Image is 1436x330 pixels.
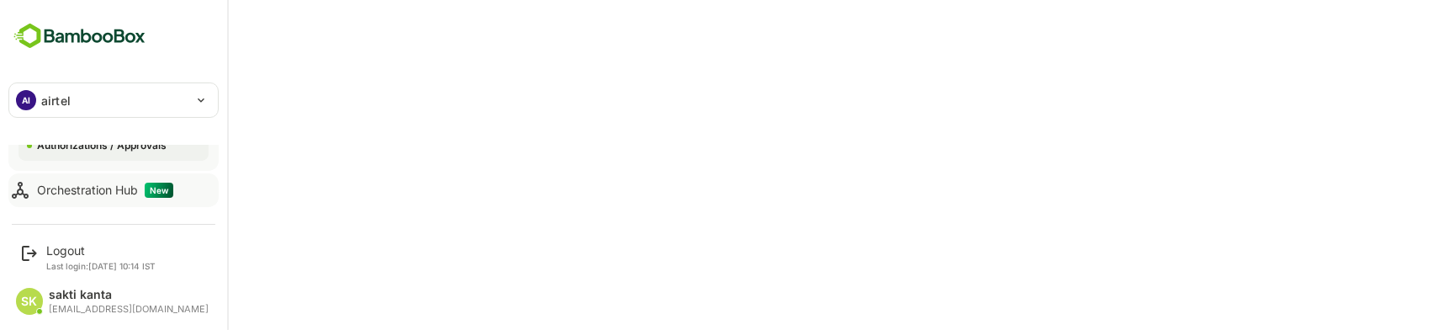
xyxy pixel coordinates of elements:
[37,138,170,152] div: Authorizations / Approvals
[41,92,71,109] p: airtel
[49,304,209,315] div: [EMAIL_ADDRESS][DOMAIN_NAME]
[49,288,209,302] div: sakti kanta
[8,173,219,207] button: Orchestration HubNew
[46,243,156,258] div: Logout
[16,90,36,110] div: AI
[16,288,43,315] div: SK
[46,261,156,271] p: Last login: [DATE] 10:14 IST
[37,183,173,198] div: Orchestration Hub
[145,183,173,198] span: New
[9,83,218,117] div: AIairtel
[8,20,151,52] img: BambooboxFullLogoMark.5f36c76dfaba33ec1ec1367b70bb1252.svg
